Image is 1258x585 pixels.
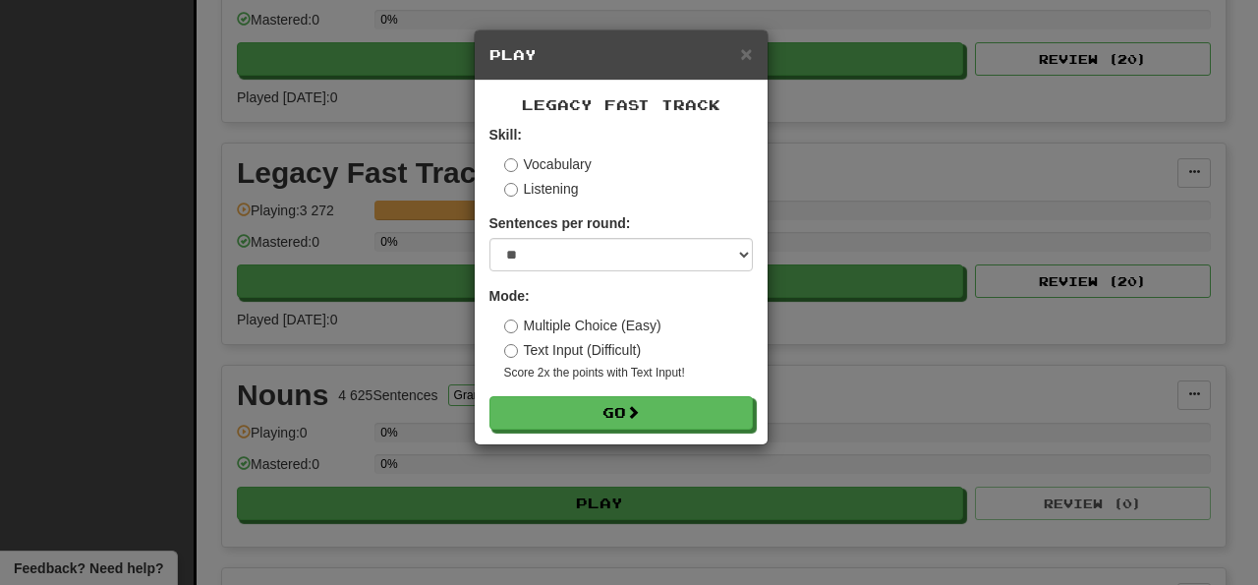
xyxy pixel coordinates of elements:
input: Multiple Choice (Easy) [504,320,518,333]
input: Listening [504,183,518,197]
input: Vocabulary [504,158,518,172]
label: Listening [504,179,579,199]
label: Text Input (Difficult) [504,340,642,360]
label: Multiple Choice (Easy) [504,316,661,335]
span: × [740,42,752,65]
button: Close [740,43,752,64]
input: Text Input (Difficult) [504,344,518,358]
label: Vocabulary [504,154,592,174]
label: Sentences per round: [489,213,631,233]
span: Legacy Fast Track [522,96,720,113]
strong: Mode: [489,288,530,304]
h5: Play [489,45,753,65]
button: Go [489,396,753,430]
strong: Skill: [489,127,522,143]
small: Score 2x the points with Text Input ! [504,365,753,381]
